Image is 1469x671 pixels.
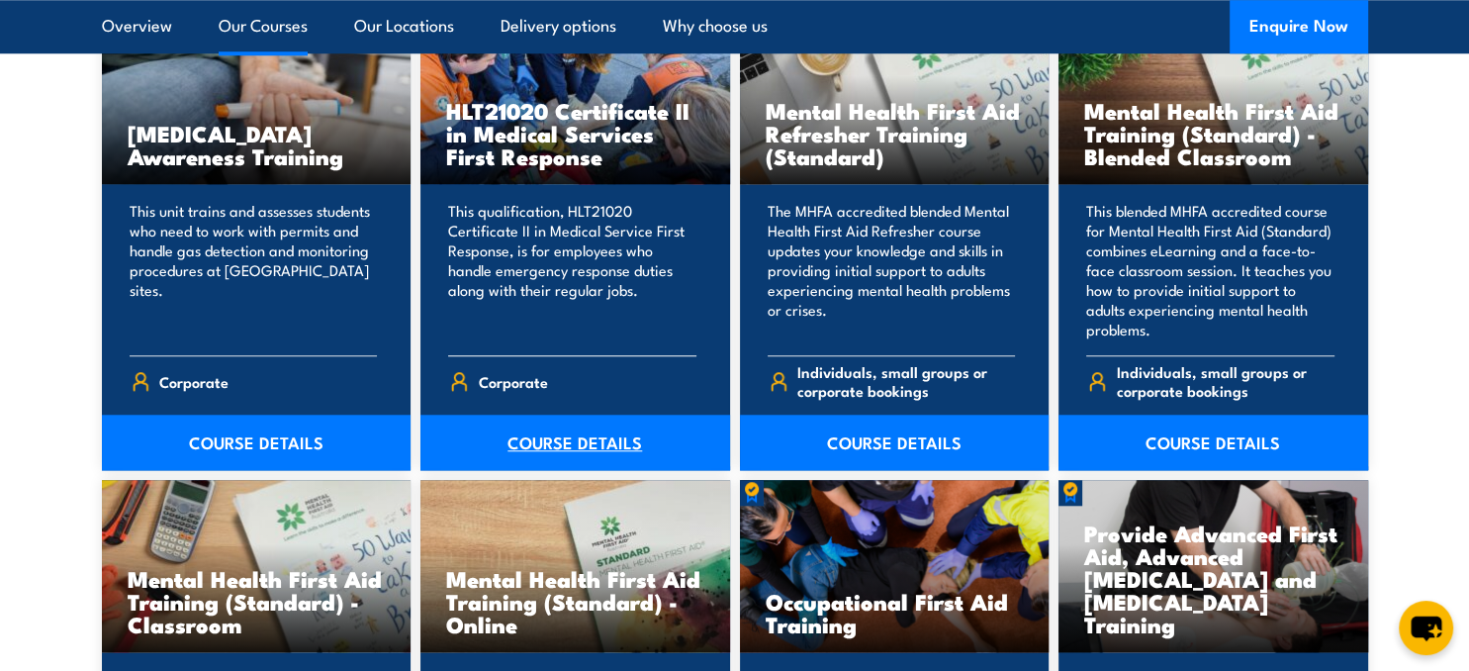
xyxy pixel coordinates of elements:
[766,99,1024,167] h3: Mental Health First Aid Refresher Training (Standard)
[448,201,696,339] p: This qualification, HLT21020 Certificate II in Medical Service First Response, is for employees w...
[159,366,229,397] span: Corporate
[768,201,1016,339] p: The MHFA accredited blended Mental Health First Aid Refresher course updates your knowledge and s...
[446,99,704,167] h3: HLT21020 Certificate II in Medical Services First Response
[740,415,1050,470] a: COURSE DETAILS
[1086,201,1334,339] p: This blended MHFA accredited course for Mental Health First Aid (Standard) combines eLearning and...
[128,122,386,167] h3: [MEDICAL_DATA] Awareness Training
[1399,601,1453,655] button: chat-button
[102,415,412,470] a: COURSE DETAILS
[766,590,1024,635] h3: Occupational First Aid Training
[1058,415,1368,470] a: COURSE DETAILS
[420,415,730,470] a: COURSE DETAILS
[130,201,378,339] p: This unit trains and assesses students who need to work with permits and handle gas detection and...
[1117,362,1334,400] span: Individuals, small groups or corporate bookings
[1084,522,1342,635] h3: Provide Advanced First Aid, Advanced [MEDICAL_DATA] and [MEDICAL_DATA] Training
[1084,99,1342,167] h3: Mental Health First Aid Training (Standard) - Blended Classroom
[128,567,386,635] h3: Mental Health First Aid Training (Standard) - Classroom
[446,567,704,635] h3: Mental Health First Aid Training (Standard) - Online
[479,366,548,397] span: Corporate
[797,362,1015,400] span: Individuals, small groups or corporate bookings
